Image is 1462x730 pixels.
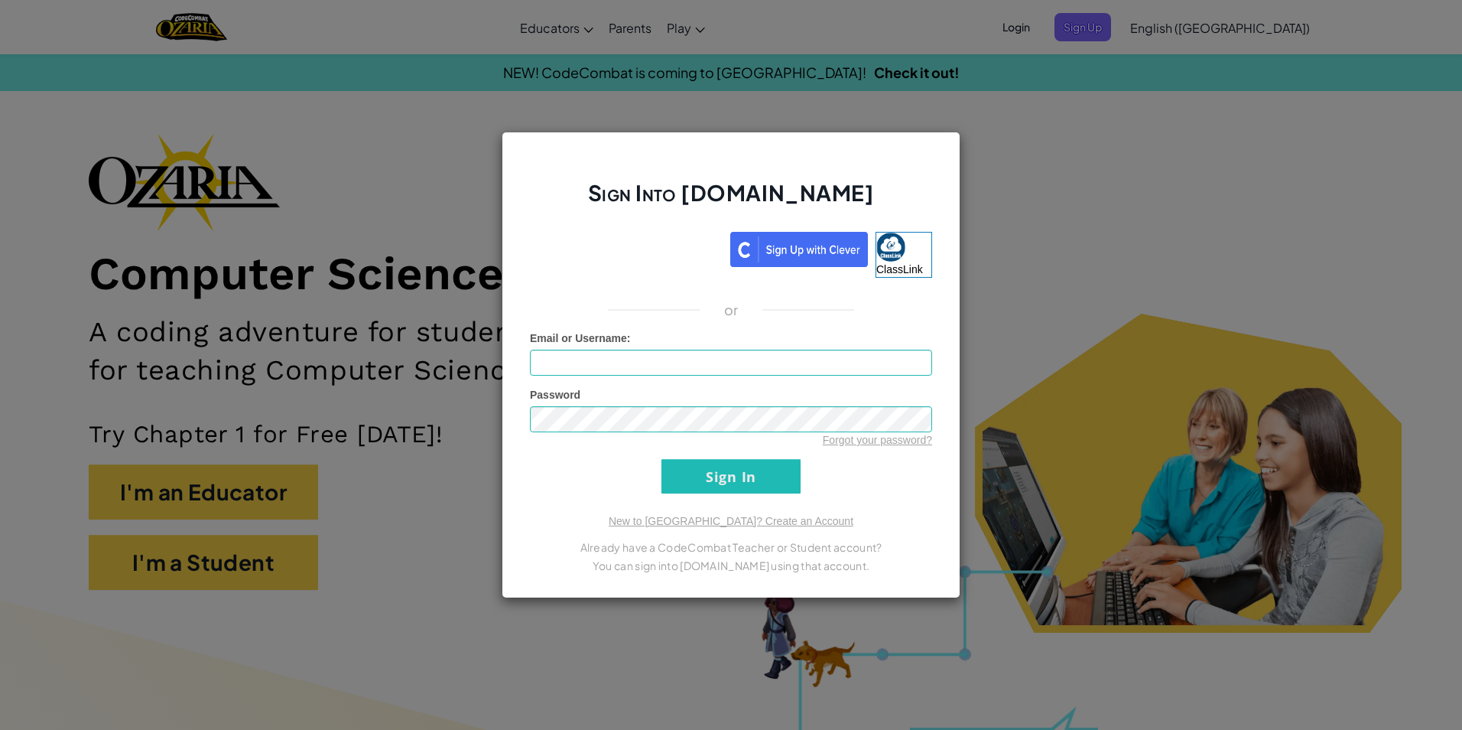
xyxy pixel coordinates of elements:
span: ClassLink [876,263,923,275]
a: Forgot your password? [823,434,932,446]
span: Password [530,389,580,401]
img: classlink-logo-small.png [876,233,905,262]
input: Sign In [661,459,801,494]
img: clever_sso_button@2x.png [730,232,868,267]
iframe: Sign in with Google Button [522,230,730,264]
a: New to [GEOGRAPHIC_DATA]? Create an Account [609,515,853,527]
h2: Sign Into [DOMAIN_NAME] [530,178,932,223]
iframe: Sign in with Google Dialog [1148,15,1447,291]
p: Already have a CodeCombat Teacher or Student account? [530,538,932,556]
label: : [530,331,631,346]
p: or [724,301,739,319]
span: Email or Username [530,332,627,344]
p: You can sign into [DOMAIN_NAME] using that account. [530,556,932,575]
